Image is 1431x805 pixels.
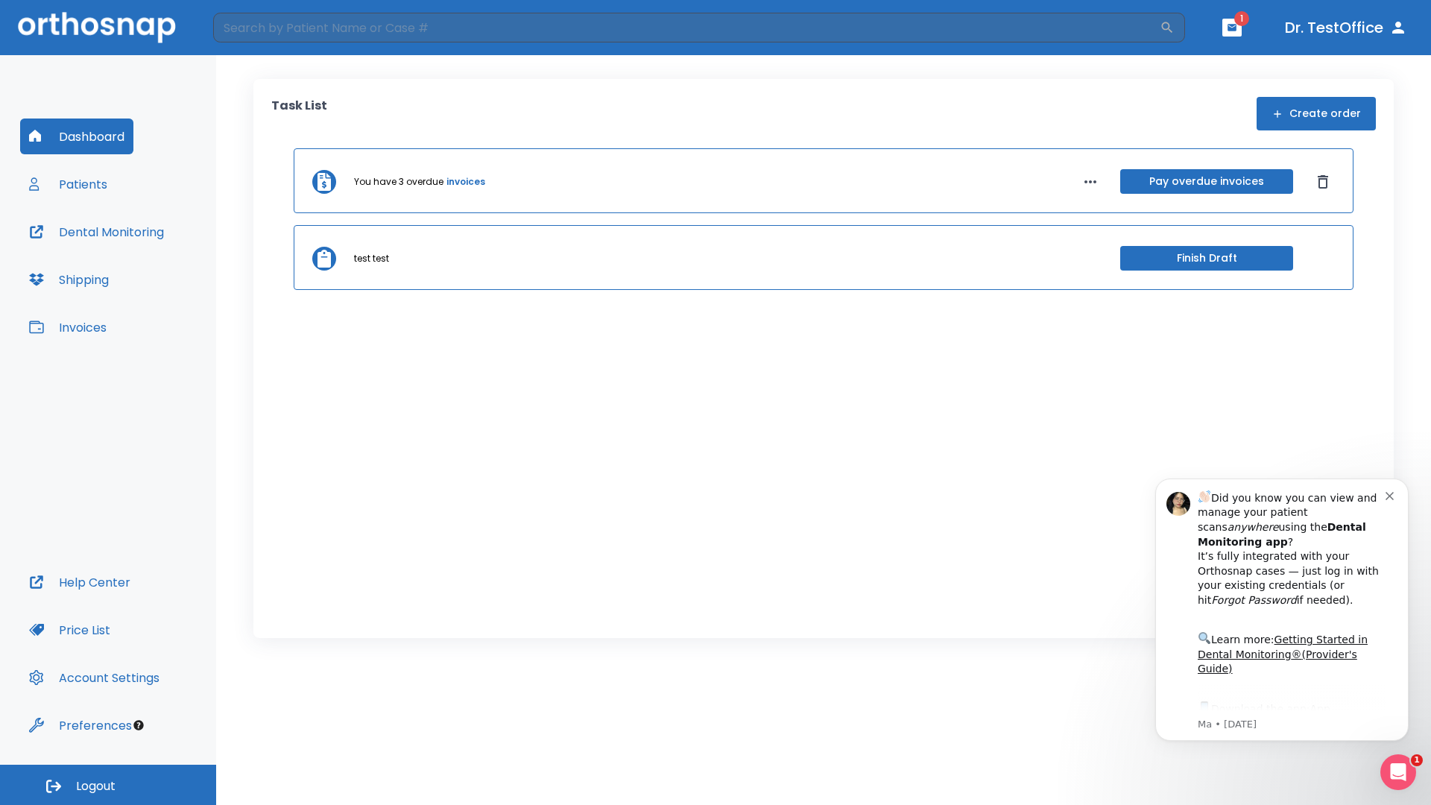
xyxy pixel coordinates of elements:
[1133,460,1431,798] iframe: Intercom notifications message
[20,214,173,250] button: Dental Monitoring
[1120,246,1293,271] button: Finish Draft
[1234,11,1249,26] span: 1
[1380,754,1416,790] iframe: Intercom live chat
[1120,169,1293,194] button: Pay overdue invoices
[20,262,118,297] button: Shipping
[18,12,176,42] img: Orthosnap
[1411,754,1423,766] span: 1
[1311,170,1335,194] button: Dismiss
[354,175,443,189] p: You have 3 overdue
[20,564,139,600] button: Help Center
[354,252,389,265] p: test test
[446,175,485,189] a: invoices
[20,166,116,202] button: Patients
[1279,14,1413,41] button: Dr. TestOffice
[271,97,327,130] p: Task List
[132,719,145,732] div: Tooltip anchor
[20,119,133,154] button: Dashboard
[76,778,116,795] span: Logout
[20,612,119,648] button: Price List
[20,309,116,345] button: Invoices
[1257,97,1376,130] button: Create order
[213,13,1160,42] input: Search by Patient Name or Case #
[20,660,168,695] button: Account Settings
[20,707,141,743] button: Preferences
